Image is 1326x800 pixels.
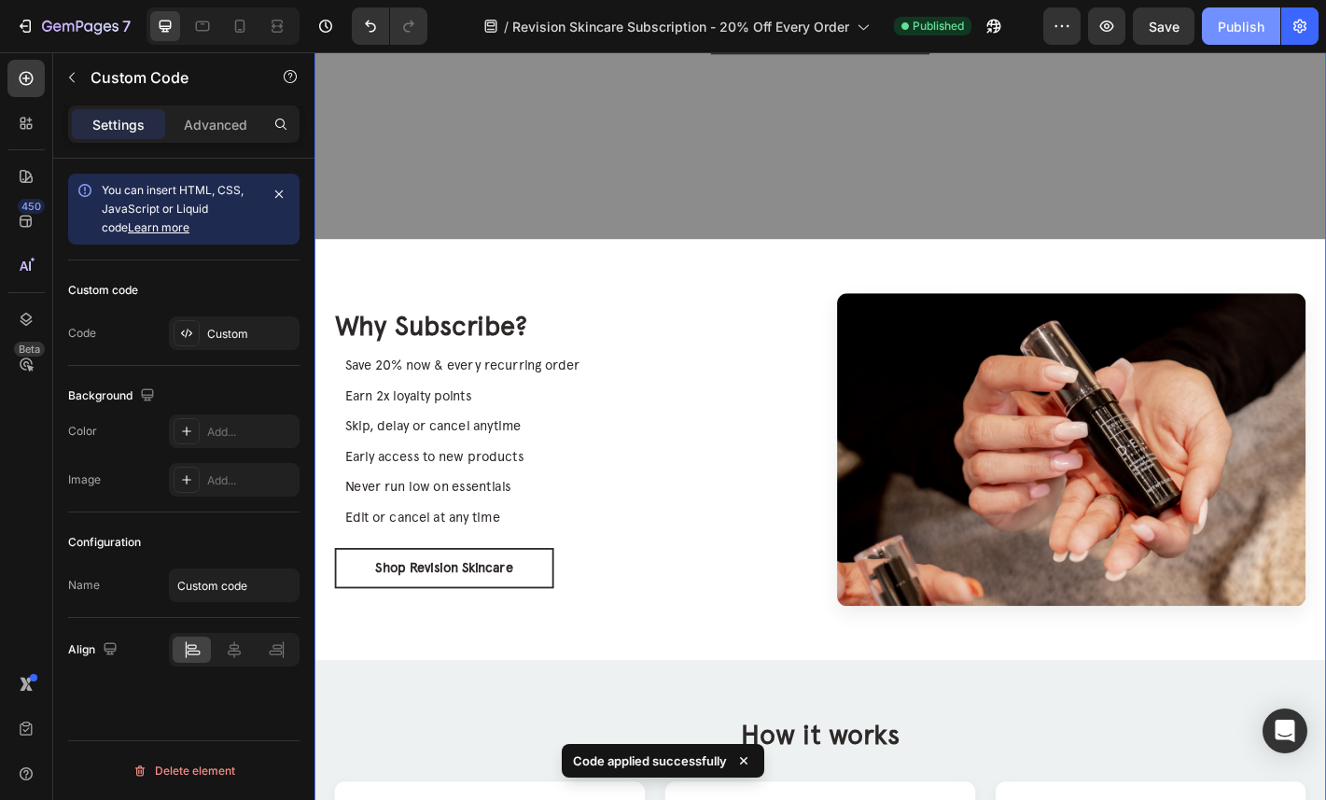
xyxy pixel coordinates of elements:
img: Why Subscribe Image [579,267,1097,613]
div: Align [68,638,121,663]
div: Beta [14,342,45,357]
span: Save [1149,19,1179,35]
div: Name [68,577,100,594]
button: Save [1133,7,1194,45]
div: 450 [18,199,45,214]
button: Publish [1202,7,1280,45]
div: Code [68,325,96,342]
div: Color [68,423,97,440]
div: Custom [207,326,295,343]
div: Delete element [133,760,235,782]
div: Add... [207,472,295,489]
span: You can insert HTML, CSS, JavaScript or Liquid code [102,183,244,234]
div: Open Intercom Messenger [1263,709,1307,753]
span: / [504,17,509,36]
div: Background [68,384,159,409]
p: 7 [122,15,131,37]
div: Custom code [68,282,138,299]
span: Revision Skincare Subscription - 20% Off Every Order [512,17,849,36]
div: Add... [207,424,295,441]
p: Code applied successfully [573,751,727,770]
span: Published [913,18,964,35]
p: Settings [92,115,145,134]
div: Image [68,471,101,488]
div: Undo/Redo [352,7,427,45]
div: Publish [1218,17,1264,36]
p: Custom Code [91,66,249,89]
p: Advanced [184,115,247,134]
h2: How it works [22,733,1097,778]
iframe: Design area [314,52,1326,800]
button: Delete element [68,756,300,786]
div: Configuration [68,534,141,551]
a: Learn more [128,220,189,234]
button: 7 [7,7,139,45]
